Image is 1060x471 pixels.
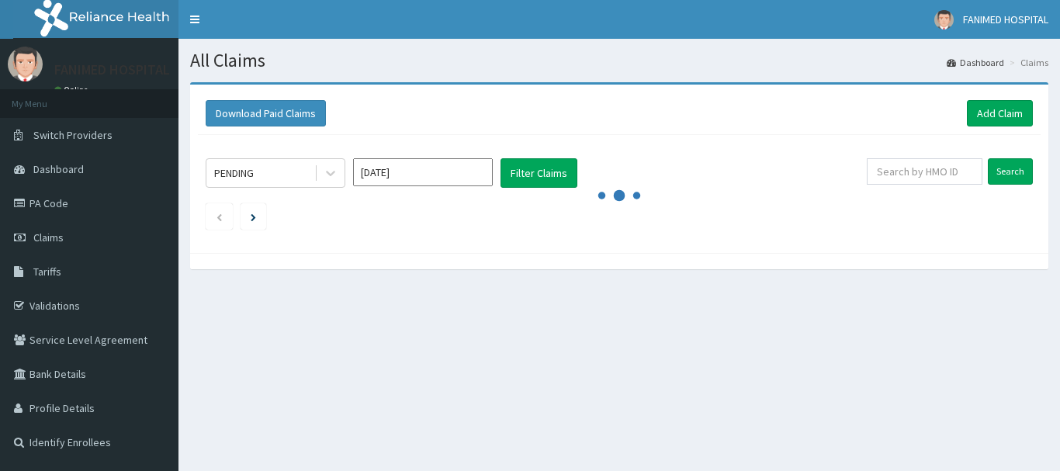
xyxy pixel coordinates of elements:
[963,12,1048,26] span: FANIMED HOSPITAL
[190,50,1048,71] h1: All Claims
[967,100,1033,126] a: Add Claim
[353,158,493,186] input: Select Month and Year
[33,230,64,244] span: Claims
[501,158,577,188] button: Filter Claims
[54,85,92,95] a: Online
[988,158,1033,185] input: Search
[934,10,954,29] img: User Image
[596,172,643,219] svg: audio-loading
[1006,56,1048,69] li: Claims
[54,63,170,77] p: FANIMED HOSPITAL
[214,165,254,181] div: PENDING
[33,162,84,176] span: Dashboard
[206,100,326,126] button: Download Paid Claims
[947,56,1004,69] a: Dashboard
[8,47,43,81] img: User Image
[867,158,982,185] input: Search by HMO ID
[33,128,113,142] span: Switch Providers
[33,265,61,279] span: Tariffs
[251,210,256,223] a: Next page
[216,210,223,223] a: Previous page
